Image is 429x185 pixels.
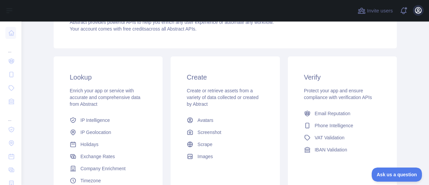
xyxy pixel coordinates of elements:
span: Company Enrichment [80,165,126,172]
a: Company Enrichment [67,163,149,175]
span: Images [197,153,213,160]
a: Phone Intelligence [301,120,383,132]
a: Screenshot [184,126,266,138]
span: Exchange Rates [80,153,115,160]
span: Scrape [197,141,212,148]
a: Holidays [67,138,149,150]
span: IBAN Validation [315,146,347,153]
span: Invite users [367,7,393,15]
span: Timezone [80,177,101,184]
span: Create or retrieve assets from a variety of data collected or created by Abtract [187,88,258,107]
a: Avatars [184,114,266,126]
span: Screenshot [197,129,221,136]
a: VAT Validation [301,132,383,144]
span: Protect your app and ensure compliance with verification APIs [304,88,372,100]
span: Email Reputation [315,110,351,117]
a: Scrape [184,138,266,150]
span: Holidays [80,141,99,148]
a: IBAN Validation [301,144,383,156]
h3: Verify [304,73,381,82]
span: Phone Intelligence [315,122,353,129]
span: Your account comes with across all Abstract APIs. [70,26,196,32]
button: Invite users [356,5,394,16]
a: Email Reputation [301,107,383,120]
div: ... [5,40,16,54]
iframe: Toggle Customer Support [372,168,422,182]
a: Exchange Rates [67,150,149,163]
span: free credits [123,26,146,32]
h3: Lookup [70,73,146,82]
a: IP Intelligence [67,114,149,126]
h3: Create [187,73,263,82]
a: Images [184,150,266,163]
span: Abstract provides powerful APIs to help you enrich any user experience or automate any workflow. [70,19,274,25]
div: ... [5,109,16,122]
span: Enrich your app or service with accurate and comprehensive data from Abstract [70,88,140,107]
span: VAT Validation [315,134,345,141]
span: IP Intelligence [80,117,110,124]
span: Avatars [197,117,213,124]
a: IP Geolocation [67,126,149,138]
span: IP Geolocation [80,129,111,136]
